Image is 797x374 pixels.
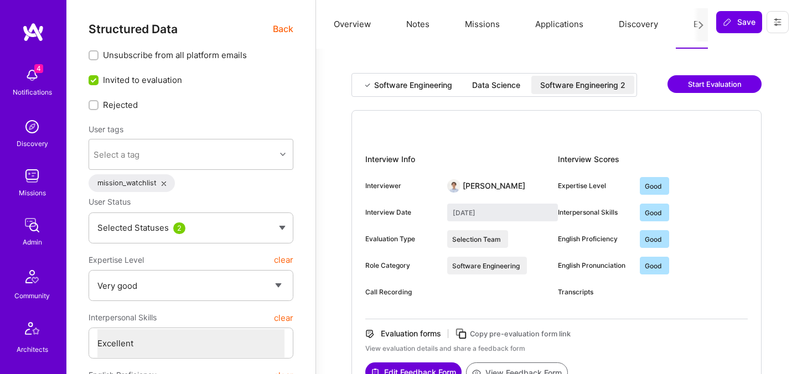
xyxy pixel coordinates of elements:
button: Save [716,11,762,33]
button: clear [274,250,293,270]
span: Unsubscribe from all platform emails [103,49,247,61]
img: bell [21,64,43,86]
div: Architects [17,344,48,355]
div: Transcripts [558,287,631,297]
div: Call Recording [365,287,438,297]
img: User Avatar [447,179,460,193]
div: English Pronunciation [558,261,631,271]
img: admin teamwork [21,214,43,236]
div: Software Engineering 2 [540,80,625,91]
div: Role Category [365,261,438,271]
div: Notifications [13,86,52,98]
div: Missions [19,187,46,199]
div: Data Science [472,80,520,91]
div: Discovery [17,138,48,149]
span: 4 [34,64,43,73]
span: User Status [89,197,131,206]
span: Save [723,17,755,28]
div: Copy pre-evaluation form link [470,328,571,340]
div: Interview Date [365,207,438,217]
img: logo [22,22,44,42]
div: Interview Scores [558,150,748,168]
div: mission_watchlist [89,174,175,192]
img: discovery [21,116,43,138]
span: Rejected [103,99,138,111]
i: icon Close [162,181,166,186]
span: Interpersonal Skills [89,308,157,328]
div: Select a tag [94,149,139,160]
span: Invited to evaluation [103,74,182,86]
div: [PERSON_NAME] [463,180,525,191]
span: Back [273,22,293,36]
button: clear [274,308,293,328]
img: Architects [19,317,45,344]
div: 2 [173,222,185,234]
div: Admin [23,236,42,248]
button: Start Evaluation [667,75,762,93]
div: English Proficiency [558,234,631,244]
span: Structured Data [89,22,178,36]
div: Evaluation Type [365,234,438,244]
i: icon Next [697,21,705,29]
div: Interpersonal Skills [558,207,631,217]
div: Software Engineering [374,80,452,91]
div: Interviewer [365,181,438,191]
i: icon Copy [455,328,468,340]
img: teamwork [21,165,43,187]
div: Interview Info [365,150,558,168]
span: Expertise Level [89,250,144,270]
div: Expertise Level [558,181,631,191]
div: Evaluation forms [381,328,441,339]
span: Selected Statuses [97,222,169,233]
img: caret [279,226,286,230]
div: Community [14,290,50,302]
i: icon Chevron [280,152,286,157]
img: Community [19,263,45,290]
div: View evaluation details and share a feedback form [365,344,748,354]
label: User tags [89,124,123,134]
